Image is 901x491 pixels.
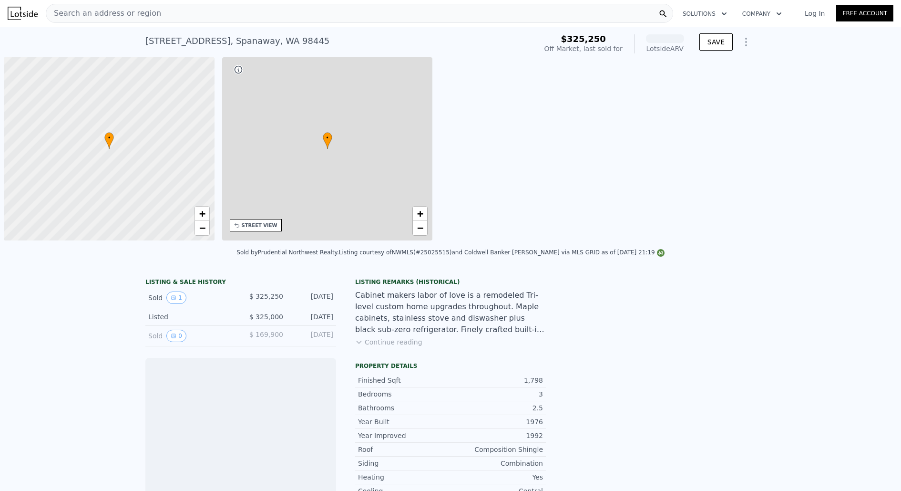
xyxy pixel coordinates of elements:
[323,134,332,142] span: •
[249,293,283,300] span: $ 325,250
[166,330,186,342] button: View historical data
[249,331,283,338] span: $ 169,900
[450,459,543,468] div: Combination
[148,312,233,322] div: Listed
[358,403,450,413] div: Bathrooms
[8,7,38,20] img: Lotside
[145,34,329,48] div: [STREET_ADDRESS] , Spanaway , WA 98445
[339,249,665,256] div: Listing courtesy of NWMLS (#25025515) and Coldwell Banker [PERSON_NAME] via MLS GRID as of [DATE]...
[145,278,336,288] div: LISTING & SALE HISTORY
[413,207,427,221] a: Zoom in
[355,290,546,335] div: Cabinet makers labor of love is a remodeled Tri-level custom home upgrades throughout. Maple cabi...
[450,403,543,413] div: 2.5
[249,313,283,321] span: $ 325,000
[104,132,114,149] div: •
[291,330,333,342] div: [DATE]
[675,5,735,22] button: Solutions
[737,32,756,52] button: Show Options
[793,9,836,18] a: Log In
[450,389,543,399] div: 3
[195,221,209,235] a: Zoom out
[358,459,450,468] div: Siding
[735,5,789,22] button: Company
[236,249,339,256] div: Sold by Prudential Northwest Realty .
[450,472,543,482] div: Yes
[358,376,450,385] div: Finished Sqft
[355,362,546,370] div: Property details
[413,221,427,235] a: Zoom out
[148,330,233,342] div: Sold
[291,292,333,304] div: [DATE]
[195,207,209,221] a: Zoom in
[544,44,623,53] div: Off Market, last sold for
[355,337,422,347] button: Continue reading
[450,445,543,454] div: Composition Shingle
[104,134,114,142] span: •
[450,376,543,385] div: 1,798
[323,132,332,149] div: •
[46,8,161,19] span: Search an address or region
[242,222,277,229] div: STREET VIEW
[358,445,450,454] div: Roof
[199,222,205,234] span: −
[450,431,543,440] div: 1992
[699,33,733,51] button: SAVE
[358,389,450,399] div: Bedrooms
[199,208,205,219] span: +
[561,34,606,44] span: $325,250
[291,312,333,322] div: [DATE]
[166,292,186,304] button: View historical data
[657,249,665,257] img: NWMLS Logo
[417,208,423,219] span: +
[358,472,450,482] div: Heating
[148,292,233,304] div: Sold
[358,417,450,427] div: Year Built
[417,222,423,234] span: −
[836,5,893,21] a: Free Account
[358,431,450,440] div: Year Improved
[646,44,684,53] div: Lotside ARV
[450,417,543,427] div: 1976
[355,278,546,286] div: Listing Remarks (Historical)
